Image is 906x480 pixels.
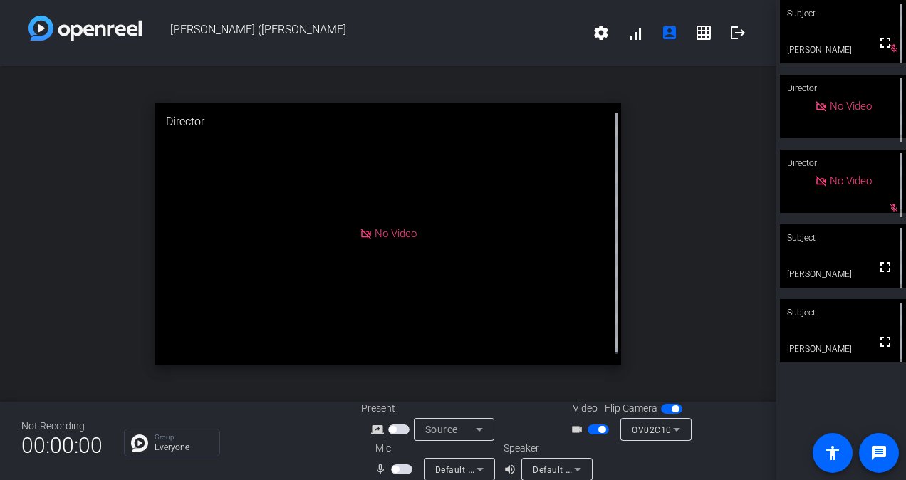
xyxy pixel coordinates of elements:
span: No Video [830,174,872,187]
span: Flip Camera [605,401,657,416]
div: Director [780,75,906,102]
div: Subject [780,224,906,251]
mat-icon: accessibility [824,444,841,461]
span: Default - Headset Microphone (Jabra EVOLVE 20 MS) [435,464,657,475]
mat-icon: fullscreen [877,259,894,276]
mat-icon: fullscreen [877,333,894,350]
mat-icon: logout [729,24,746,41]
p: Group [155,434,212,441]
mat-icon: grid_on [695,24,712,41]
mat-icon: mic_none [374,461,391,478]
img: Chat Icon [131,434,148,452]
div: Subject [780,299,906,326]
mat-icon: message [870,444,887,461]
mat-icon: fullscreen [877,34,894,51]
span: OV02C10 [632,425,672,435]
mat-icon: screen_share_outline [371,421,388,438]
div: Speaker [504,441,589,456]
span: Source [425,424,458,435]
div: Director [780,150,906,177]
mat-icon: volume_up [504,461,521,478]
span: Video [573,401,598,416]
span: No Video [375,227,417,240]
div: Mic [361,441,504,456]
mat-icon: videocam_outline [571,421,588,438]
img: white-gradient.svg [28,16,142,41]
span: [PERSON_NAME] ([PERSON_NAME] [142,16,584,50]
div: Present [361,401,504,416]
span: Default - Headset Earphone (Jabra EVOLVE 20 MS) [533,464,745,475]
span: No Video [830,100,872,113]
mat-icon: settings [593,24,610,41]
button: signal_cellular_alt [618,16,652,50]
div: Director [155,103,621,141]
mat-icon: account_box [661,24,678,41]
span: 00:00:00 [21,428,103,463]
div: Not Recording [21,419,103,434]
p: Everyone [155,443,212,452]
